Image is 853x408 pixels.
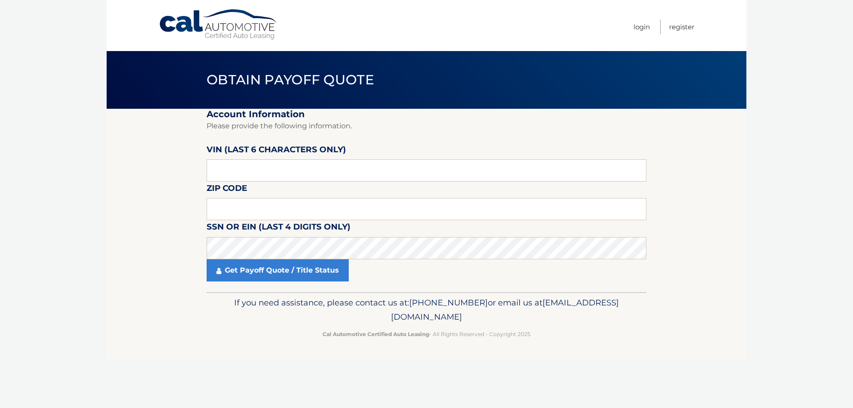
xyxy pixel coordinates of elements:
p: - All Rights Reserved - Copyright 2025 [212,329,641,339]
strong: Cal Automotive Certified Auto Leasing [323,331,429,337]
a: Login [634,20,650,34]
span: [PHONE_NUMBER] [409,297,488,308]
a: Get Payoff Quote / Title Status [207,259,349,281]
label: SSN or EIN (last 4 digits only) [207,220,351,237]
h2: Account Information [207,109,646,120]
a: Cal Automotive [159,9,279,40]
p: If you need assistance, please contact us at: or email us at [212,296,641,324]
span: Obtain Payoff Quote [207,71,374,88]
label: VIN (last 6 characters only) [207,143,346,159]
a: Register [669,20,694,34]
label: Zip Code [207,182,247,198]
p: Please provide the following information. [207,120,646,132]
